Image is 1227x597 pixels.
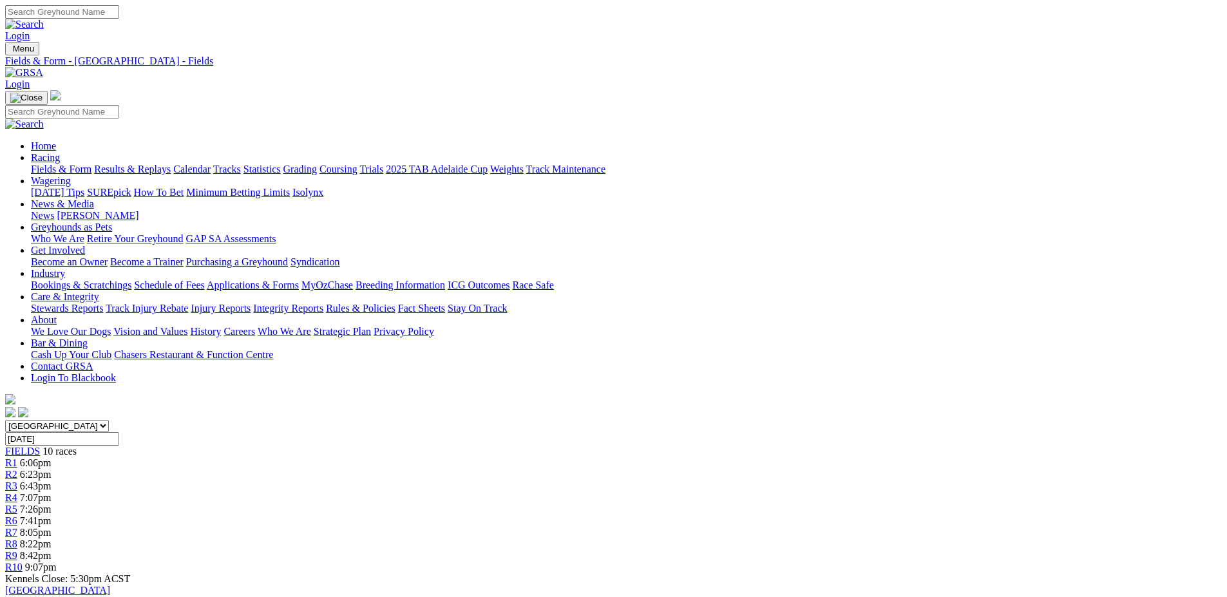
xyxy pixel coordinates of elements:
[5,432,119,446] input: Select date
[243,164,281,175] a: Statistics
[292,187,323,198] a: Isolynx
[5,480,17,491] a: R3
[20,469,52,480] span: 6:23pm
[5,527,17,538] span: R7
[398,303,445,314] a: Fact Sheets
[186,187,290,198] a: Minimum Betting Limits
[87,233,184,244] a: Retire Your Greyhound
[87,187,131,198] a: SUREpick
[190,326,221,337] a: History
[5,446,40,457] a: FIELDS
[213,164,241,175] a: Tracks
[18,407,28,417] img: twitter.svg
[31,233,1222,245] div: Greyhounds as Pets
[31,256,108,267] a: Become an Owner
[31,349,1222,361] div: Bar & Dining
[5,407,15,417] img: facebook.svg
[224,326,255,337] a: Careers
[31,326,1222,337] div: About
[31,175,71,186] a: Wagering
[490,164,524,175] a: Weights
[31,164,1222,175] div: Racing
[31,314,57,325] a: About
[31,187,84,198] a: [DATE] Tips
[301,280,353,290] a: MyOzChase
[5,538,17,549] span: R8
[5,118,44,130] img: Search
[20,457,52,468] span: 6:06pm
[20,480,52,491] span: 6:43pm
[31,303,1222,314] div: Care & Integrity
[207,280,299,290] a: Applications & Forms
[253,303,323,314] a: Integrity Reports
[512,280,553,290] a: Race Safe
[359,164,383,175] a: Trials
[31,222,112,232] a: Greyhounds as Pets
[314,326,371,337] a: Strategic Plan
[319,164,357,175] a: Coursing
[5,562,23,573] a: R10
[5,30,30,41] a: Login
[5,91,48,105] button: Toggle navigation
[31,280,131,290] a: Bookings & Scratchings
[10,93,43,103] img: Close
[106,303,188,314] a: Track Injury Rebate
[5,5,119,19] input: Search
[31,210,1222,222] div: News & Media
[20,504,52,515] span: 7:26pm
[31,326,111,337] a: We Love Our Dogs
[31,337,88,348] a: Bar & Dining
[31,268,65,279] a: Industry
[5,573,130,584] span: Kennels Close: 5:30pm ACST
[31,372,116,383] a: Login To Blackbook
[31,349,111,360] a: Cash Up Your Club
[448,303,507,314] a: Stay On Track
[20,492,52,503] span: 7:07pm
[13,44,34,53] span: Menu
[134,187,184,198] a: How To Bet
[326,303,395,314] a: Rules & Policies
[5,55,1222,67] div: Fields & Form - [GEOGRAPHIC_DATA] - Fields
[110,256,184,267] a: Become a Trainer
[5,504,17,515] a: R5
[5,457,17,468] a: R1
[20,538,52,549] span: 8:22pm
[57,210,138,221] a: [PERSON_NAME]
[114,349,273,360] a: Chasers Restaurant & Function Centre
[31,152,60,163] a: Racing
[5,67,43,79] img: GRSA
[191,303,251,314] a: Injury Reports
[25,562,57,573] span: 9:07pm
[31,280,1222,291] div: Industry
[31,361,93,372] a: Contact GRSA
[20,550,52,561] span: 8:42pm
[5,515,17,526] a: R6
[31,233,84,244] a: Who We Are
[290,256,339,267] a: Syndication
[5,19,44,30] img: Search
[5,105,119,118] input: Search
[448,280,509,290] a: ICG Outcomes
[186,256,288,267] a: Purchasing a Greyhound
[31,256,1222,268] div: Get Involved
[5,550,17,561] a: R9
[31,303,103,314] a: Stewards Reports
[31,245,85,256] a: Get Involved
[43,446,77,457] span: 10 races
[5,492,17,503] a: R4
[31,198,94,209] a: News & Media
[5,469,17,480] a: R2
[283,164,317,175] a: Grading
[94,164,171,175] a: Results & Replays
[20,515,52,526] span: 7:41pm
[31,210,54,221] a: News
